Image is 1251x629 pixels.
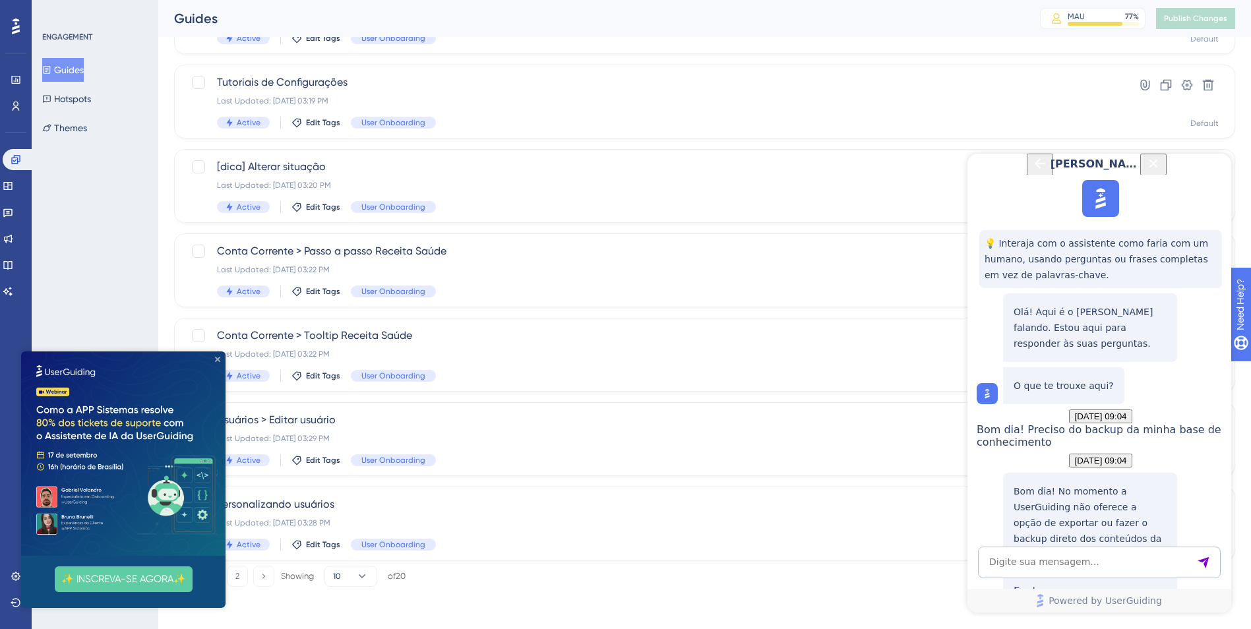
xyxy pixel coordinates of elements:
[217,496,1087,512] span: Personalizando usuários
[291,202,340,212] button: Edit Tags
[217,159,1087,175] span: [dica] Alterar situação
[237,33,260,44] span: Active
[306,371,340,381] span: Edit Tags
[217,349,1087,359] div: Last Updated: [DATE] 03:22 PM
[291,117,340,128] button: Edit Tags
[31,3,82,19] span: Need Help?
[1190,34,1219,44] div: Default
[291,33,340,44] button: Edit Tags
[291,539,340,550] button: Edit Tags
[306,286,340,297] span: Edit Tags
[227,566,248,587] button: 2
[291,455,340,465] button: Edit Tags
[217,75,1087,90] span: Tutoriais de Configurações
[361,202,425,212] span: User Onboarding
[281,570,314,582] div: Showing
[217,328,1087,344] span: Conta Corrente > Tooltip Receita Saúde
[217,180,1087,191] div: Last Updated: [DATE] 03:20 PM
[361,455,425,465] span: User Onboarding
[291,286,340,297] button: Edit Tags
[237,202,260,212] span: Active
[237,117,260,128] span: Active
[388,570,406,582] div: of 20
[967,154,1231,613] iframe: UserGuiding AI Assistant
[237,371,260,381] span: Active
[306,455,340,465] span: Edit Tags
[1125,11,1139,22] div: 77 %
[217,264,1087,275] div: Last Updated: [DATE] 03:22 PM
[361,371,425,381] span: User Onboarding
[1156,8,1235,29] button: Publish Changes
[237,286,260,297] span: Active
[237,455,260,465] span: Active
[361,117,425,128] span: User Onboarding
[306,117,340,128] span: Edit Tags
[217,518,1087,528] div: Last Updated: [DATE] 03:28 PM
[217,96,1087,106] div: Last Updated: [DATE] 03:19 PM
[361,286,425,297] span: User Onboarding
[34,215,171,241] button: ✨ INSCREVA-SE AGORA✨
[324,566,377,587] button: 10
[237,539,260,550] span: Active
[1190,118,1219,129] div: Default
[217,243,1087,259] span: Conta Corrente > Passo a passo Receita Saúde
[194,5,199,11] div: Close Preview
[361,539,425,550] span: User Onboarding
[291,371,340,381] button: Edit Tags
[1164,13,1227,24] span: Publish Changes
[306,33,340,44] span: Edit Tags
[306,202,340,212] span: Edit Tags
[1068,11,1085,22] div: MAU
[174,9,1007,28] div: Guides
[361,33,425,44] span: User Onboarding
[217,412,1087,428] span: Usuários > Editar usuário
[217,433,1087,444] div: Last Updated: [DATE] 03:29 PM
[333,571,341,582] span: 10
[306,539,340,550] span: Edit Tags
